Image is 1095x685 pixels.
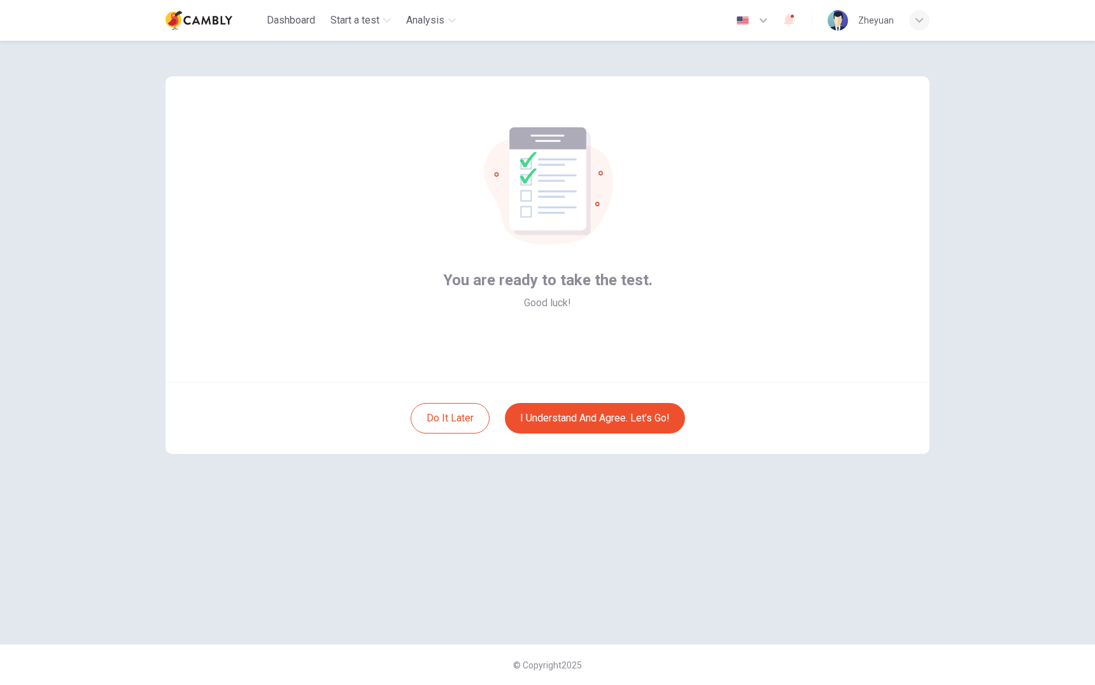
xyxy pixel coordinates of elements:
span: © Copyright 2025 [513,660,582,670]
button: Dashboard [262,9,320,32]
span: You are ready to take the test. [443,270,653,290]
button: I understand and agree. Let’s go! [505,403,685,434]
a: Cambly logo [166,8,262,33]
span: Start a test [330,13,379,28]
span: Dashboard [267,13,315,28]
span: Good luck! [524,295,571,311]
span: Analysis [406,13,444,28]
img: Profile picture [828,10,848,31]
img: en [735,16,751,25]
button: Start a test [325,9,396,32]
div: Zheyuan [858,13,894,28]
button: Do it later [411,403,490,434]
button: Analysis [401,9,461,32]
img: Cambly logo [166,8,232,33]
